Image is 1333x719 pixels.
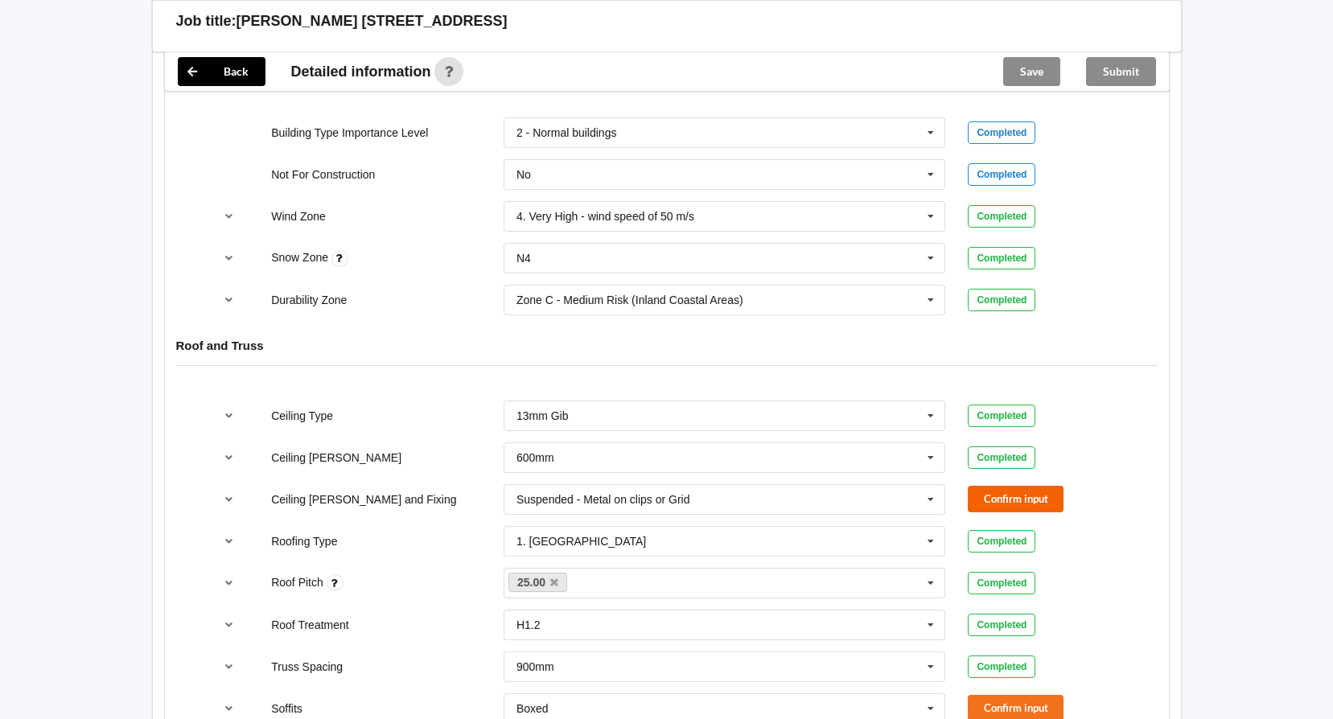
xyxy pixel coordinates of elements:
label: Soffits [271,702,302,715]
div: Completed [968,405,1035,427]
div: Zone C - Medium Risk (Inland Coastal Areas) [516,294,743,306]
div: Boxed [516,703,549,714]
label: Ceiling [PERSON_NAME] and Fixing [271,493,456,506]
button: reference-toggle [213,286,245,314]
div: Completed [968,205,1035,228]
div: 13mm Gib [516,410,569,421]
div: Completed [968,163,1035,186]
label: Roof Treatment [271,618,349,631]
button: reference-toggle [213,443,245,472]
label: Roofing Type [271,535,337,548]
div: 600mm [516,452,554,463]
div: H1.2 [516,619,541,631]
div: Completed [968,446,1035,469]
button: reference-toggle [213,202,245,231]
button: reference-toggle [213,244,245,273]
h4: Roof and Truss [176,338,1158,353]
button: reference-toggle [213,569,245,598]
div: Suspended - Metal on clips or Grid [516,494,690,505]
label: Ceiling Type [271,409,333,422]
div: Completed [968,289,1035,311]
div: Completed [968,247,1035,269]
button: Back [178,57,265,86]
label: Roof Pitch [271,576,326,589]
button: reference-toggle [213,401,245,430]
label: Durability Zone [271,294,347,306]
button: reference-toggle [213,652,245,681]
h3: [PERSON_NAME] [STREET_ADDRESS] [237,12,508,31]
div: N4 [516,253,531,264]
span: Detailed information [291,64,431,79]
label: Ceiling [PERSON_NAME] [271,451,401,464]
label: Snow Zone [271,251,331,264]
label: Building Type Importance Level [271,126,428,139]
div: No [516,169,531,180]
button: reference-toggle [213,610,245,639]
label: Truss Spacing [271,660,343,673]
h3: Job title: [176,12,237,31]
div: Completed [968,121,1035,144]
label: Wind Zone [271,210,326,223]
div: Completed [968,655,1035,678]
button: Confirm input [968,486,1064,512]
div: 4. Very High - wind speed of 50 m/s [516,211,694,222]
button: reference-toggle [213,485,245,514]
div: Completed [968,530,1035,553]
div: 900mm [516,661,554,672]
div: Completed [968,572,1035,594]
button: reference-toggle [213,527,245,556]
div: 2 - Normal buildings [516,127,617,138]
a: 25.00 [508,573,568,592]
div: Completed [968,614,1035,636]
label: Not For Construction [271,168,375,181]
div: 1. [GEOGRAPHIC_DATA] [516,536,646,547]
